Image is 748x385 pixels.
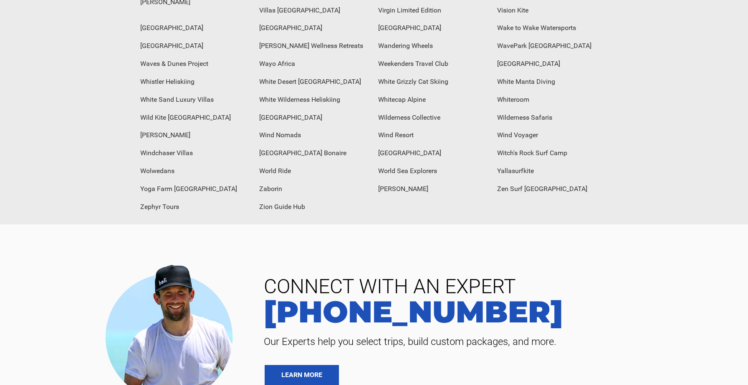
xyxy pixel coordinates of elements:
div: Wake to Wake Watersports [493,19,612,37]
div: Wind Nomads [255,126,374,144]
div: Zion Guide Hub [255,198,374,216]
div: [PERSON_NAME] Wellness Retreats [255,37,374,55]
div: Yallasurfkite [493,162,612,180]
div: [GEOGRAPHIC_DATA] [136,37,255,55]
div: [PERSON_NAME] [374,180,493,198]
div: Wilderness Collective [374,109,493,127]
div: Waves & Dunes Project [136,55,255,73]
div: [GEOGRAPHIC_DATA] Bonaire [255,144,374,162]
div: [PERSON_NAME] [136,126,255,144]
div: Virgin Limited Edition [374,2,493,20]
div: [GEOGRAPHIC_DATA] [255,109,374,127]
div: [GEOGRAPHIC_DATA] [374,144,493,162]
div: Witch's Rock Surf Camp [493,144,612,162]
div: White Sand Luxury Villas [136,91,255,109]
div: Whistler Heliskiing [136,73,255,91]
div: Whiteroom [493,91,612,109]
div: Wind Voyager [493,126,612,144]
div: Weekenders Travel Club [374,55,493,73]
div: Wayo Africa [255,55,374,73]
div: White Grizzly Cat Skiing [374,73,493,91]
div: Windchaser Villas [136,144,255,162]
div: Villas [GEOGRAPHIC_DATA] [255,2,374,20]
div: Whitecap Alpine [374,91,493,109]
div: Wandering Wheels [374,37,493,55]
div: Wild Kite [GEOGRAPHIC_DATA] [136,109,255,127]
div: Zephyr Tours [136,198,255,216]
div: Wolwedans [136,162,255,180]
div: Yoga Farm [GEOGRAPHIC_DATA] [136,180,255,198]
div: White Desert [GEOGRAPHIC_DATA] [255,73,374,91]
div: [GEOGRAPHIC_DATA] [255,19,374,37]
div: Zen Surf [GEOGRAPHIC_DATA] [493,180,612,198]
div: Vision Kite [493,2,612,20]
div: World Sea Explorers [374,162,493,180]
div: WavePark [GEOGRAPHIC_DATA] [493,37,612,55]
div: White Manta Diving [493,73,612,91]
div: [GEOGRAPHIC_DATA] [136,19,255,37]
span: CONNECT WITH AN EXPERT [258,277,735,297]
span: Our Experts help you select trips, build custom packages, and more. [258,335,735,348]
div: Wilderness Safaris [493,109,612,127]
div: [GEOGRAPHIC_DATA] [493,55,612,73]
div: [GEOGRAPHIC_DATA] [374,19,493,37]
div: Wind Resort [374,126,493,144]
div: White Wilderness Heliskiing [255,91,374,109]
a: [PHONE_NUMBER] [258,297,735,327]
div: World Ride [255,162,374,180]
div: Zaborin [255,180,374,198]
